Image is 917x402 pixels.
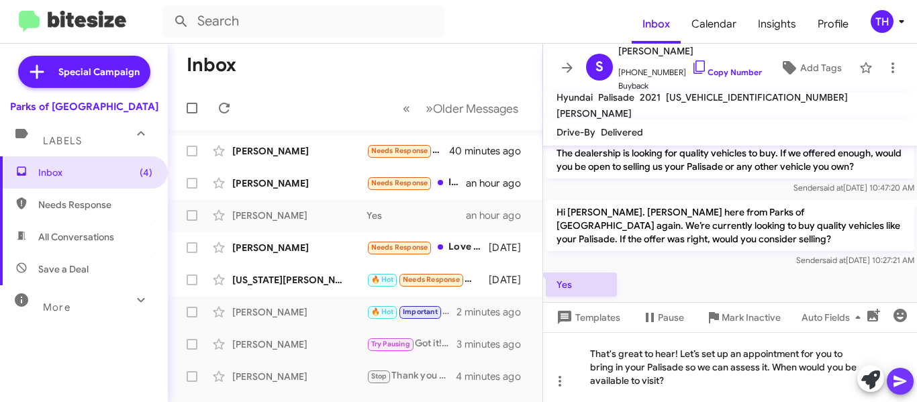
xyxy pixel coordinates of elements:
[747,5,807,44] a: Insights
[793,183,914,193] span: Sender [DATE] 10:47:20 AM
[543,305,631,330] button: Templates
[38,230,114,244] span: All Conversations
[546,272,617,297] p: Yes
[618,43,762,59] span: [PERSON_NAME]
[232,209,367,222] div: [PERSON_NAME]
[371,340,410,348] span: Try Pausing
[681,5,747,44] a: Calendar
[554,305,620,330] span: Templates
[822,255,846,265] span: said at
[43,135,82,147] span: Labels
[595,56,604,78] span: S
[232,305,367,319] div: [PERSON_NAME]
[618,59,762,79] span: [PHONE_NUMBER]
[456,370,532,383] div: 4 minutes ago
[722,305,781,330] span: Mark Inactive
[367,143,451,158] div: Sure, if you can trade it in for a brand new one with no payments.
[162,5,444,38] input: Search
[546,200,914,251] p: Hi [PERSON_NAME]. [PERSON_NAME] here from Parks of [GEOGRAPHIC_DATA] again. We’re currently looki...
[232,241,367,254] div: [PERSON_NAME]
[666,91,848,103] span: [US_VEHICLE_IDENTIFICATION_NUMBER]
[418,95,526,122] button: Next
[371,179,428,187] span: Needs Response
[140,166,152,179] span: (4)
[796,255,914,265] span: Sender [DATE] 10:27:21 AM
[232,273,367,287] div: [US_STATE][PERSON_NAME]
[403,275,460,284] span: Needs Response
[10,100,158,113] div: Parks of [GEOGRAPHIC_DATA]
[598,91,634,103] span: Palisade
[466,209,532,222] div: an hour ago
[695,305,791,330] button: Mark Inactive
[232,144,367,158] div: [PERSON_NAME]
[38,262,89,276] span: Save a Deal
[456,338,532,351] div: 3 minutes ago
[768,56,853,80] button: Add Tags
[802,305,866,330] span: Auto Fields
[631,305,695,330] button: Pause
[38,198,152,211] span: Needs Response
[557,126,595,138] span: Drive-By
[367,304,456,319] div: I apologize for that. It's important to us that your needs are addressed.
[820,183,843,193] span: said at
[187,54,236,76] h1: Inbox
[800,56,842,80] span: Add Tags
[38,166,152,179] span: Inbox
[489,241,532,254] div: [DATE]
[557,91,593,103] span: Hyundai
[367,209,466,222] div: Yes
[859,10,902,33] button: TH
[632,5,681,44] a: Inbox
[232,338,367,351] div: [PERSON_NAME]
[557,107,632,119] span: [PERSON_NAME]
[640,91,661,103] span: 2021
[232,370,367,383] div: [PERSON_NAME]
[618,79,762,93] span: Buyback
[367,272,489,287] div: I am looking for a red Hyundai Tucson with light gray interior [DATE]-[DATE] low miles with moon ...
[871,10,894,33] div: TH
[367,240,489,255] div: Love that design, that is one cool looking van. And its durability, longevity , and Ford always d...
[658,305,684,330] span: Pause
[367,368,456,384] div: Thank you for the information about your Lincoln Corsair. If you're considering selling it, I'd l...
[403,307,438,316] span: Important
[426,100,433,117] span: »
[371,146,428,155] span: Needs Response
[232,177,367,190] div: [PERSON_NAME]
[367,175,466,191] div: It's sold. I have a 350 dually limited
[466,177,532,190] div: an hour ago
[403,100,410,117] span: «
[546,301,617,311] span: [DATE] 10:29:07 AM
[367,336,456,352] div: Got it! If you ever decide to sell your 2024 Maverick in the future, feel free to reach out. We’d...
[371,372,387,381] span: Stop
[807,5,859,44] a: Profile
[456,305,532,319] div: 2 minutes ago
[791,305,877,330] button: Auto Fields
[371,307,394,316] span: 🔥 Hot
[691,67,762,77] a: Copy Number
[43,301,70,313] span: More
[395,95,526,122] nav: Page navigation example
[371,275,394,284] span: 🔥 Hot
[371,243,428,252] span: Needs Response
[489,273,532,287] div: [DATE]
[601,126,643,138] span: Delivered
[433,101,518,116] span: Older Messages
[543,332,917,402] div: That's great to hear! Let’s set up an appointment for you to bring in your Palisade so we can ass...
[395,95,418,122] button: Previous
[58,65,140,79] span: Special Campaign
[18,56,150,88] a: Special Campaign
[451,144,532,158] div: 40 minutes ago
